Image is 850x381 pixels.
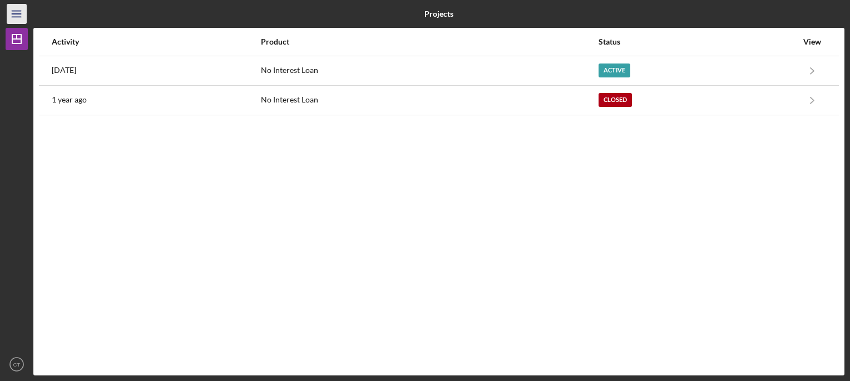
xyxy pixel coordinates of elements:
[6,353,28,375] button: CT
[52,66,76,75] time: 2025-07-03 19:16
[599,63,630,77] div: Active
[798,37,826,46] div: View
[52,95,87,104] time: 2024-05-06 16:28
[424,9,453,18] b: Projects
[261,86,597,114] div: No Interest Loan
[599,37,797,46] div: Status
[261,37,597,46] div: Product
[261,57,597,85] div: No Interest Loan
[52,37,260,46] div: Activity
[599,93,632,107] div: Closed
[13,362,21,368] text: CT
